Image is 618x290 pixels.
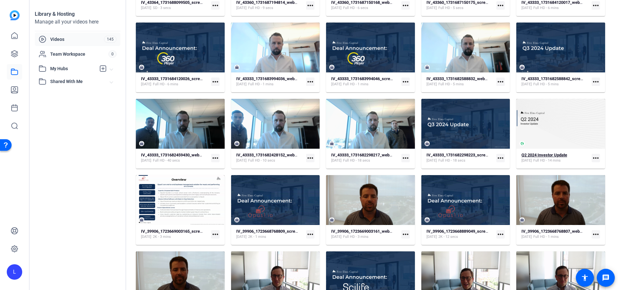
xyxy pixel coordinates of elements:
strong: IV_43333_1731682428152_webcam [236,153,303,157]
mat-icon: more_horiz [496,154,505,162]
span: Full HD - 3 mins [343,234,369,239]
mat-icon: more_horiz [401,230,410,239]
a: IV_39906_1723669003165_screen[DATE]2K - 3 mins [141,229,209,239]
a: IV_39906_1723669003161_webcam[DATE]Full HD - 3 mins [331,229,399,239]
strong: IV_39906_1723668768809_screen [236,229,300,234]
span: [DATE] [521,158,532,163]
mat-icon: more_horiz [592,154,600,162]
span: Shared With Me [50,78,110,85]
a: IV_43333_1731683994036_webcam[DATE]Full HD - 1 mins [236,76,304,87]
a: IV_43333_1731682298217_webcam[DATE]Full HD - 18 secs [331,153,399,163]
div: L [7,264,22,280]
mat-icon: message [602,274,610,282]
span: [DATE] [236,82,247,87]
span: [DATE] [141,158,151,163]
mat-icon: more_horiz [401,78,410,86]
span: [DATE] [426,82,437,87]
span: [DATE] [236,234,247,239]
strong: IV_43333_1731682459430_webcam [141,153,207,157]
span: [DATE] [331,5,342,11]
strong: IV_43333_1731683994046_screen [331,76,395,81]
mat-expansion-panel-header: Shared With Me [35,75,120,88]
span: [DATE] [236,5,247,11]
span: Full HD - 6 secs [343,5,368,11]
strong: IV_39906_1723668768807_webcam [521,229,588,234]
span: Full HD - 1 mins [343,82,369,87]
span: [DATE] [236,158,247,163]
span: [DATE] [426,234,437,239]
span: [DATE] [521,234,532,239]
mat-icon: more_horiz [211,154,220,162]
span: My Hubs [50,65,96,72]
a: IV_39906_1723668889049_screen[DATE]2K - 12 secs [426,229,494,239]
span: Full HD - 18 secs [438,158,465,163]
span: SD - 3 secs [153,5,171,11]
strong: IV_43333_1731682588832_webcam [426,76,493,81]
span: [DATE] [331,158,342,163]
mat-expansion-panel-header: My Hubs [35,62,120,75]
strong: IV_39906_1723668889049_screen [426,229,490,234]
a: IV_39906_1723668768809_screen[DATE]2K - 1 mins [236,229,304,239]
mat-icon: more_horiz [306,154,314,162]
span: [DATE] [331,82,342,87]
span: Full HD - 9 secs [248,5,273,11]
span: Full HD - 1 mins [248,82,274,87]
mat-icon: more_horiz [496,78,505,86]
span: [DATE] [141,82,151,87]
span: [DATE] [521,82,532,87]
strong: IV_39906_1723669003165_screen [141,229,204,234]
strong: IV_43333_1731682588842_screen [521,76,585,81]
a: IV_43333_1731682298223_screen[DATE]Full HD - 18 secs [426,153,494,163]
mat-icon: more_horiz [306,78,314,86]
mat-icon: accessibility [581,274,589,282]
mat-icon: more_horiz [211,78,220,86]
a: IV_43333_1731682588832_webcam[DATE]Full HD - 5 mins [426,76,494,87]
span: Full HD - 40 secs [153,158,180,163]
mat-icon: more_horiz [496,1,505,10]
span: [DATE] [141,234,151,239]
span: [DATE] [426,158,437,163]
span: Full HD - 6 mins [533,5,559,11]
span: Full HD - 10 secs [248,158,275,163]
span: Full HD - 6 mins [153,82,178,87]
span: Full HD - 5 secs [438,5,464,11]
span: Full HD - 14 mins [533,158,561,163]
span: 2K - 1 mins [248,234,266,239]
span: Full HD - 5 mins [533,82,559,87]
div: Manage all your videos here [35,18,120,26]
strong: Q2 2024 Investor Update [521,153,567,157]
strong: IV_43333_1731683994036_webcam [236,76,303,81]
strong: IV_43333_1731684120026_screen [141,76,204,81]
strong: IV_43333_1731682298223_screen [426,153,490,157]
span: Team Workspace [50,51,108,57]
mat-icon: more_horiz [211,1,220,10]
span: 0 [108,51,117,58]
div: Library & Hosting [35,10,120,18]
strong: IV_39906_1723669003161_webcam [331,229,398,234]
mat-icon: more_horiz [306,1,314,10]
a: IV_43333_1731682588842_screen[DATE]Full HD - 5 mins [521,76,589,87]
a: IV_39906_1723668768807_webcam[DATE]Full HD - 1 mins [521,229,589,239]
span: [DATE] [426,5,437,11]
span: 2K - 12 secs [438,234,458,239]
mat-icon: more_horiz [306,230,314,239]
mat-icon: more_horiz [401,1,410,10]
span: Full HD - 18 secs [343,158,370,163]
span: [DATE] [521,5,532,11]
img: blue-gradient.svg [10,10,20,20]
span: Full HD - 1 mins [533,234,559,239]
a: IV_43333_1731682459430_webcam[DATE]Full HD - 40 secs [141,153,209,163]
strong: IV_43333_1731682298217_webcam [331,153,398,157]
mat-icon: more_horiz [496,230,505,239]
mat-icon: more_horiz [592,1,600,10]
span: [DATE] [331,234,342,239]
span: Videos [50,36,104,42]
span: Full HD - 5 mins [438,82,464,87]
span: 2K - 3 mins [153,234,171,239]
mat-icon: more_horiz [401,154,410,162]
a: Q2 2024 Investor Update[DATE]Full HD - 14 mins [521,153,589,163]
mat-icon: more_horiz [592,78,600,86]
a: IV_43333_1731683994046_screen[DATE]Full HD - 1 mins [331,76,399,87]
span: 145 [104,36,117,43]
span: [DATE] [141,5,151,11]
